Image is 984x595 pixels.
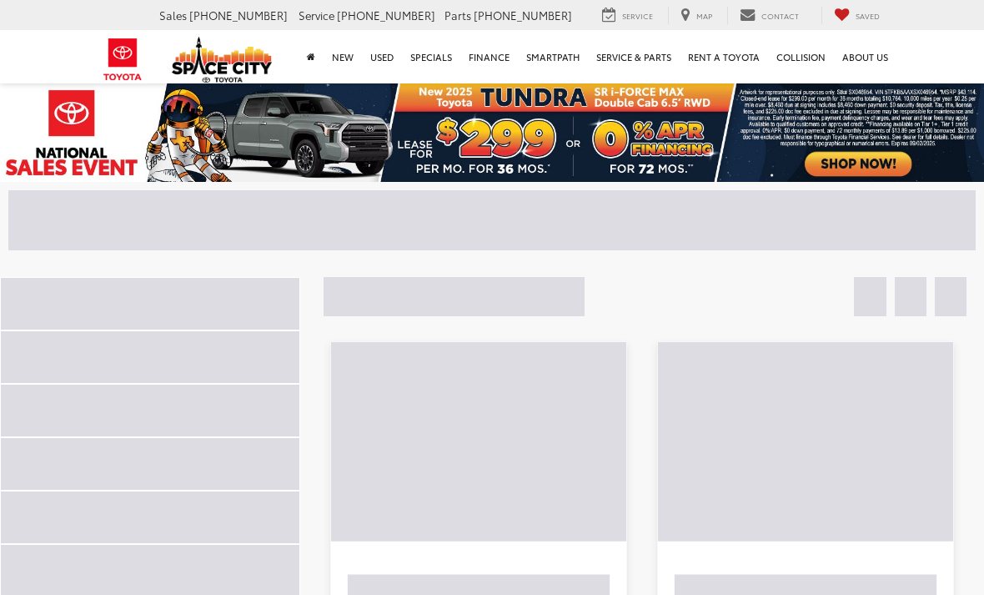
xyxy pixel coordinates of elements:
a: Rent a Toyota [680,30,768,83]
span: Service [299,8,334,23]
a: Contact [727,7,811,24]
span: [PHONE_NUMBER] [474,8,572,23]
a: Service & Parts [588,30,680,83]
span: Sales [159,8,187,23]
a: My Saved Vehicles [821,7,892,24]
a: Finance [460,30,518,83]
span: [PHONE_NUMBER] [337,8,435,23]
span: Parts [444,8,471,23]
a: Service [590,7,665,24]
a: Collision [768,30,834,83]
a: Map [668,7,725,24]
a: Home [299,30,324,83]
span: Map [696,10,712,21]
a: Specials [402,30,460,83]
a: Used [362,30,402,83]
a: New [324,30,362,83]
img: Space City Toyota [172,37,272,83]
span: Saved [856,10,880,21]
span: Service [622,10,653,21]
span: Contact [761,10,799,21]
a: About Us [834,30,896,83]
span: [PHONE_NUMBER] [189,8,288,23]
a: SmartPath [518,30,588,83]
img: Toyota [92,33,154,87]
